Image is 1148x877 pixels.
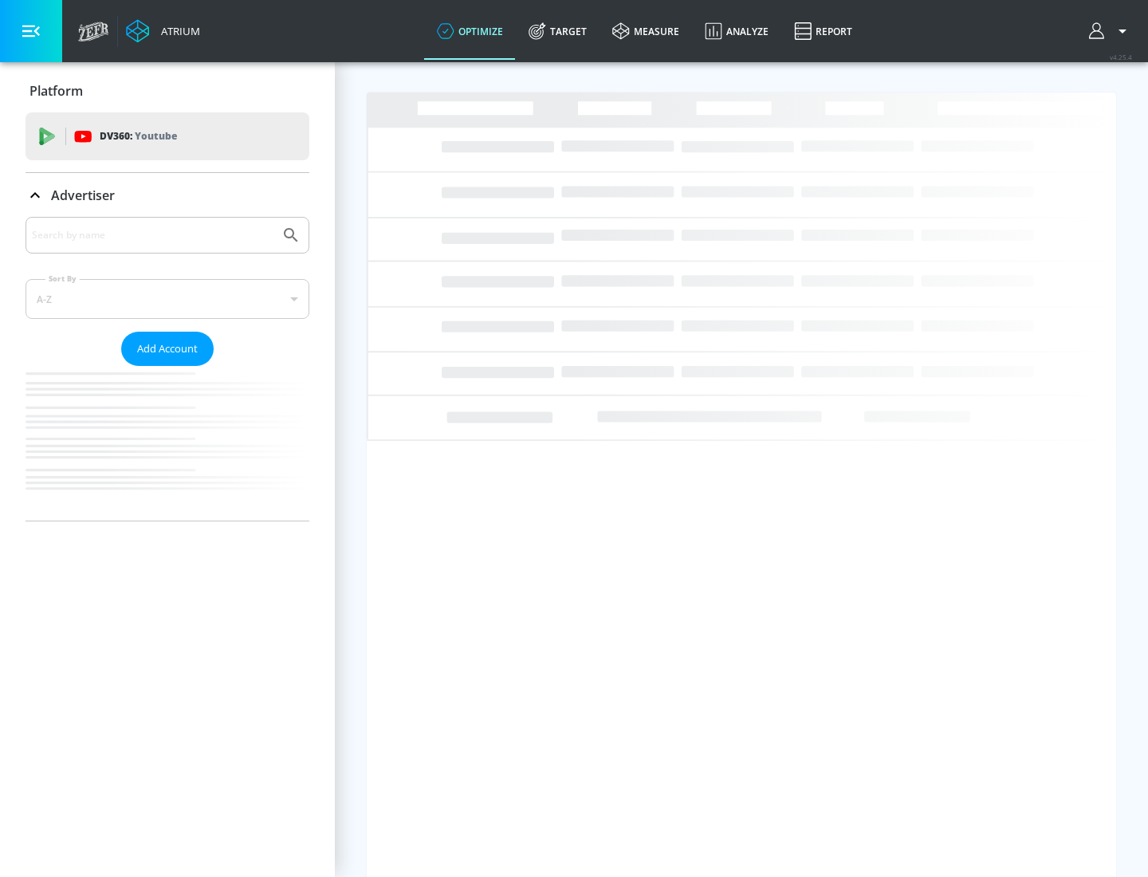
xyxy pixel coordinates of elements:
[26,69,309,113] div: Platform
[100,128,177,145] p: DV360:
[26,366,309,521] nav: list of Advertiser
[424,2,516,60] a: optimize
[45,273,80,284] label: Sort By
[32,225,273,246] input: Search by name
[781,2,865,60] a: Report
[155,24,200,38] div: Atrium
[121,332,214,366] button: Add Account
[26,279,309,319] div: A-Z
[51,187,115,204] p: Advertiser
[135,128,177,144] p: Youtube
[692,2,781,60] a: Analyze
[26,112,309,160] div: DV360: Youtube
[600,2,692,60] a: measure
[29,82,83,100] p: Platform
[1110,53,1132,61] span: v 4.25.4
[516,2,600,60] a: Target
[126,19,200,43] a: Atrium
[26,217,309,521] div: Advertiser
[137,340,198,358] span: Add Account
[26,173,309,218] div: Advertiser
